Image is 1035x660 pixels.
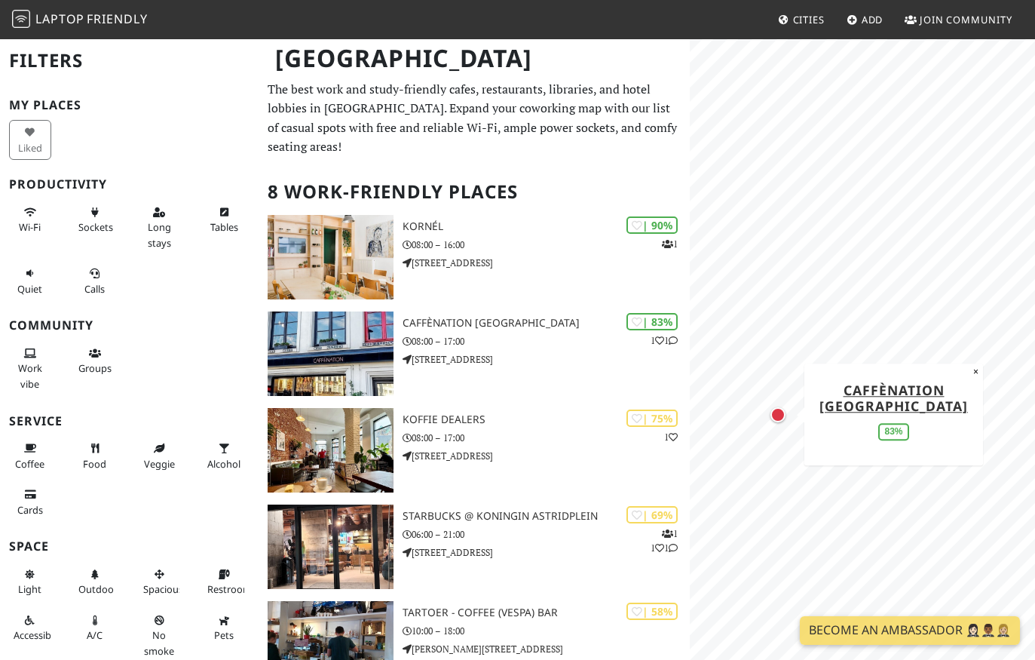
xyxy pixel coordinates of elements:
[403,642,690,656] p: [PERSON_NAME][STREET_ADDRESS]
[9,98,250,112] h3: My Places
[74,436,116,476] button: Food
[9,562,51,602] button: Light
[403,352,690,367] p: [STREET_ADDRESS]
[78,361,112,375] span: Group tables
[139,562,181,602] button: Spacious
[74,562,116,602] button: Outdoor
[800,616,1020,645] a: Become an Ambassador 🤵🏻‍♀️🤵🏾‍♂️🤵🏼‍♀️
[9,177,250,192] h3: Productivity
[9,261,51,301] button: Quiet
[259,408,690,493] a: Koffie Dealers | 75% 1 Koffie Dealers 08:00 – 17:00 [STREET_ADDRESS]
[9,482,51,522] button: Cards
[268,408,393,493] img: Koffie Dealers
[143,582,183,596] span: Spacious
[84,282,105,296] span: Video/audio calls
[259,312,690,396] a: Caffènation Antwerp City Center | 83% 11 Caffènation [GEOGRAPHIC_DATA] 08:00 – 17:00 [STREET_ADDR...
[9,341,51,396] button: Work vibe
[969,364,983,380] button: Close popup
[403,334,690,348] p: 08:00 – 17:00
[87,11,147,27] span: Friendly
[9,436,51,476] button: Coffee
[203,436,245,476] button: Alcohol
[268,505,393,589] img: Starbucks @ Koningin Astridplein
[203,608,245,648] button: Pets
[9,414,250,428] h3: Service
[9,38,250,84] h2: Filters
[35,11,84,27] span: Laptop
[9,200,51,240] button: Wi-Fi
[12,7,148,33] a: LaptopFriendly LaptopFriendly
[626,410,678,427] div: | 75%
[15,457,44,471] span: Coffee
[214,628,234,642] span: Pet friendly
[148,220,171,249] span: Long stays
[403,431,690,445] p: 08:00 – 17:00
[403,624,690,638] p: 10:00 – 18:00
[9,318,250,333] h3: Community
[268,215,393,299] img: Kornél
[203,562,245,602] button: Restroom
[263,38,687,79] h1: [GEOGRAPHIC_DATA]
[920,13,1012,26] span: Join Community
[403,220,690,233] h3: Kornél
[74,200,116,240] button: Sockets
[664,430,678,444] p: 1
[17,503,43,517] span: Credit cards
[626,506,678,523] div: | 69%
[841,6,890,33] a: Add
[626,603,678,620] div: | 58%
[268,312,393,396] img: Caffènation Antwerp City Center
[74,341,116,381] button: Groups
[763,400,793,430] div: Map marker
[403,527,690,542] p: 06:00 – 21:00
[662,237,678,251] p: 1
[403,413,690,426] h3: Koffie Dealers
[74,261,116,301] button: Calls
[403,449,690,463] p: [STREET_ADDRESS]
[78,582,118,596] span: Outdoor area
[268,169,681,215] h2: 8 Work-Friendly Places
[403,238,690,252] p: 08:00 – 16:00
[651,333,678,348] p: 1 1
[819,381,968,415] a: Caffènation [GEOGRAPHIC_DATA]
[403,317,690,330] h3: Caffènation [GEOGRAPHIC_DATA]
[87,628,103,642] span: Air conditioned
[899,6,1018,33] a: Join Community
[862,13,883,26] span: Add
[403,606,690,619] h3: Tartoer - Coffee (Vespa) Bar
[144,628,174,657] span: Smoke free
[9,608,51,648] button: Accessible
[626,313,678,330] div: | 83%
[651,526,678,555] p: 1 1 1
[18,582,41,596] span: Natural light
[879,423,909,441] div: 83%
[139,200,181,255] button: Long stays
[9,539,250,554] h3: Space
[139,436,181,476] button: Veggie
[268,80,681,157] p: The best work and study-friendly cafes, restaurants, libraries, and hotel lobbies in [GEOGRAPHIC_...
[12,10,30,28] img: LaptopFriendly
[626,216,678,234] div: | 90%
[14,628,59,642] span: Accessible
[793,13,825,26] span: Cities
[772,6,831,33] a: Cities
[403,545,690,560] p: [STREET_ADDRESS]
[403,256,690,270] p: [STREET_ADDRESS]
[203,200,245,240] button: Tables
[207,582,252,596] span: Restroom
[17,282,42,296] span: Quiet
[210,220,238,234] span: Work-friendly tables
[18,361,42,390] span: People working
[403,510,690,523] h3: Starbucks @ Koningin Astridplein
[259,505,690,589] a: Starbucks @ Koningin Astridplein | 69% 111 Starbucks @ Koningin Astridplein 06:00 – 21:00 [STREET...
[19,220,41,234] span: Stable Wi-Fi
[78,220,113,234] span: Power sockets
[259,215,690,299] a: Kornél | 90% 1 Kornél 08:00 – 16:00 [STREET_ADDRESS]
[83,457,106,471] span: Food
[144,457,175,471] span: Veggie
[207,457,240,471] span: Alcohol
[74,608,116,648] button: A/C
